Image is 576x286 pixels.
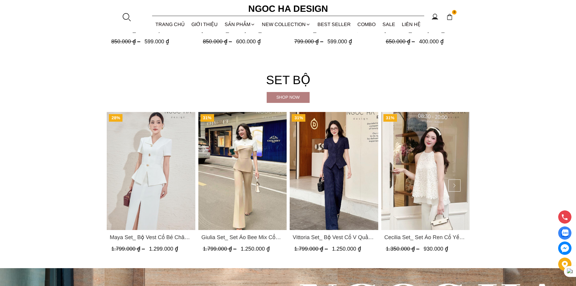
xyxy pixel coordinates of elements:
[386,246,421,252] span: 1.350.000 ₫
[294,38,325,44] span: 799.000 ₫
[384,233,467,242] span: Cecilia Set_ Set Áo Ren Cổ Yếm Quần Suông Màu Kem BQ015
[240,246,269,252] span: 1.250.000 ₫
[145,38,169,44] span: 599.000 ₫
[558,226,571,240] a: Display image
[419,38,443,44] span: 400.000 ₫
[452,10,457,15] span: 0
[152,16,188,32] a: TRANG CHỦ
[110,233,192,242] span: Maya Set_ Bộ Vest Cổ Bẻ Chân Váy Xẻ Màu Đen, Trắng BJ140
[384,233,467,242] a: Link to Cecilia Set_ Set Áo Ren Cổ Yếm Quần Suông Màu Kem BQ015
[221,16,259,32] div: SẢN PHẨM
[110,233,192,242] a: Link to Maya Set_ Bộ Vest Cổ Bẻ Chân Váy Xẻ Màu Đen, Trắng BJ140
[243,2,334,16] a: Ngoc Ha Design
[558,242,571,255] a: messenger
[149,246,178,252] span: 1.299.000 ₫
[107,112,195,230] a: Product image - Maya Set_ Bộ Vest Cổ Bẻ Chân Váy Xẻ Màu Đen, Trắng BJ140
[267,94,310,100] div: Shop now
[446,14,453,20] img: img-CART-ICON-ksit0nf1
[188,16,221,32] a: GIỚI THIỆU
[111,246,146,252] span: 1.799.000 ₫
[267,92,310,103] a: Shop now
[293,233,375,242] a: Link to Vittoria Set_ Bộ Vest Cổ V Quần Suông Kẻ Sọc BQ013
[423,246,448,252] span: 930.000 ₫
[561,229,568,237] img: Display image
[290,112,378,230] a: Product image - Vittoria Set_ Bộ Vest Cổ V Quần Suông Kẻ Sọc BQ013
[379,16,399,32] a: SALE
[201,233,284,242] span: Giulia Set_ Set Áo Bee Mix Cổ Trắng Đính Cúc Quần Loe BQ014
[201,233,284,242] a: Link to Giulia Set_ Set Áo Bee Mix Cổ Trắng Đính Cúc Quần Loe BQ014
[259,16,314,32] a: NEW COLLECTION
[381,112,470,230] a: Product image - Cecilia Set_ Set Áo Ren Cổ Yếm Quần Suông Màu Kem BQ015
[332,246,361,252] span: 1.250.000 ₫
[327,38,352,44] span: 599.000 ₫
[399,16,424,32] a: LIÊN HỆ
[107,70,470,90] h4: Set bộ
[198,112,287,230] a: Product image - Giulia Set_ Set Áo Bee Mix Cổ Trắng Đính Cúc Quần Loe BQ014
[236,38,260,44] span: 600.000 ₫
[294,246,329,252] span: 1.799.000 ₫
[293,233,375,242] span: Vittoria Set_ Bộ Vest Cổ V Quần Suông Kẻ Sọc BQ013
[111,38,142,44] span: 850.000 ₫
[386,38,416,44] span: 650.000 ₫
[314,16,354,32] a: BEST SELLER
[203,246,238,252] span: 1.799.000 ₫
[203,38,233,44] span: 850.000 ₫
[354,16,379,32] a: Combo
